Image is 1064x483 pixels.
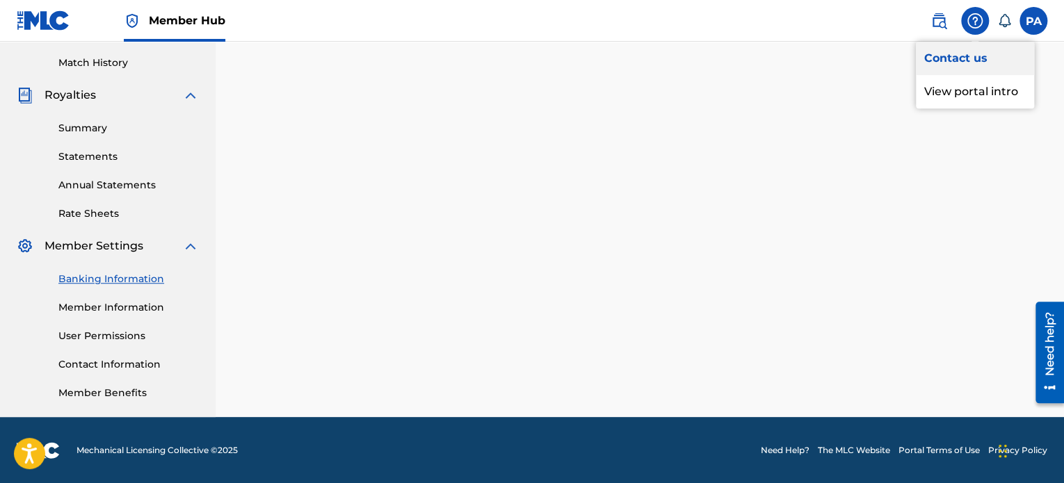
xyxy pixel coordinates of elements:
a: Privacy Policy [988,444,1047,457]
a: Contact us [916,42,1034,75]
a: Member Information [58,300,199,315]
p: View portal intro [916,75,1034,108]
span: Member Hub [149,13,225,28]
a: The MLC Website [818,444,890,457]
img: Royalties [17,87,33,104]
img: expand [182,87,199,104]
a: Summary [58,121,199,136]
img: help [967,13,983,29]
div: User Menu [1019,7,1047,35]
a: Match History [58,56,199,70]
img: expand [182,238,199,254]
iframe: Resource Center [1025,297,1064,409]
a: Banking Information [58,272,199,286]
a: Rate Sheets [58,206,199,221]
a: Need Help? [761,444,809,457]
a: Annual Statements [58,178,199,193]
div: Help [961,7,989,35]
img: Top Rightsholder [124,13,140,29]
a: Statements [58,149,199,164]
span: Royalties [45,87,96,104]
a: Public Search [925,7,953,35]
img: search [930,13,947,29]
div: Drag [999,430,1007,472]
span: Mechanical Licensing Collective © 2025 [76,444,238,457]
img: MLC Logo [17,10,70,31]
div: Notifications [997,14,1011,28]
a: Member Benefits [58,386,199,400]
img: logo [17,442,60,459]
img: Member Settings [17,238,33,254]
a: Portal Terms of Use [898,444,980,457]
a: User Permissions [58,329,199,343]
span: Member Settings [45,238,143,254]
a: Contact Information [58,357,199,372]
iframe: Chat Widget [994,416,1064,483]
